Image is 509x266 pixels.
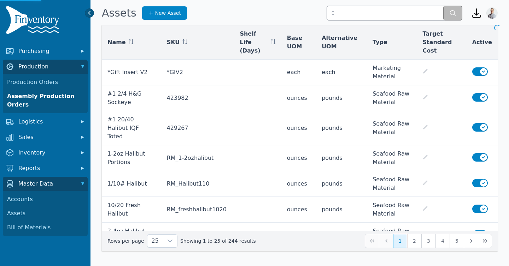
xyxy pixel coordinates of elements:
[316,145,367,171] td: pounds
[281,197,316,223] td: ounces
[102,171,161,197] td: 1/10# Halibut
[393,234,407,248] button: Page 1
[316,223,367,248] td: pounds
[240,30,268,55] span: Shelf Life (Days)
[367,171,417,197] td: Seafood Raw Material
[373,38,387,47] span: Type
[6,6,62,37] img: Finventory
[367,197,417,223] td: Seafood Raw Material
[161,85,234,111] td: 423982
[107,38,126,47] span: Name
[4,89,86,112] a: Assembly Production Orders
[102,111,161,145] td: #1 20/40 Halibut IQF Toted
[3,115,88,129] button: Logistics
[102,145,161,171] td: 1-2oz Halibut Portions
[287,34,310,51] span: Base UOM
[316,171,367,197] td: pounds
[421,234,435,248] button: Page 3
[155,10,181,17] span: New Asset
[281,85,316,111] td: ounces
[281,60,316,85] td: each
[102,197,161,223] td: 10/20 Fresh Halibut
[472,38,492,47] span: Active
[167,38,180,47] span: SKU
[478,234,492,248] button: Last Page
[102,60,161,85] td: *Gift Insert V2
[18,164,75,173] span: Reports
[3,130,88,144] button: Sales
[281,145,316,171] td: ounces
[422,30,461,55] span: Target Standard Cost
[161,223,234,248] td: RM_2-4halibut
[142,6,187,20] a: New Asset
[161,60,234,85] td: *GIV2
[3,177,88,191] button: Master Data
[180,237,256,244] span: Showing 1 to 25 of 244 results
[102,85,161,111] td: #1 2/4 H&G Sockeye
[18,180,75,188] span: Master Data
[3,146,88,160] button: Inventory
[18,149,75,157] span: Inventory
[281,171,316,197] td: ounces
[102,7,136,19] h1: Assets
[281,111,316,145] td: ounces
[161,171,234,197] td: RM_Halibut110
[161,145,234,171] td: RM_1-2ozhalibut
[102,223,161,248] td: 2-4oz Halibut Portions
[4,192,86,206] a: Accounts
[18,47,75,55] span: Purchasing
[316,60,367,85] td: each
[367,111,417,145] td: Seafood Raw Material
[322,34,361,51] span: Alternative UOM
[316,85,367,111] td: pounds
[3,161,88,175] button: Reports
[3,44,88,58] button: Purchasing
[316,111,367,145] td: pounds
[281,223,316,248] td: ounces
[18,117,75,126] span: Logistics
[18,133,75,141] span: Sales
[367,85,417,111] td: Seafood Raw Material
[161,197,234,223] td: RM_freshhalibut1020
[367,145,417,171] td: Seafood Raw Material
[4,220,86,235] a: Bill of Materials
[3,60,88,74] button: Production
[18,62,75,71] span: Production
[367,223,417,248] td: Seafood Raw Material
[4,206,86,220] a: Assets
[450,234,464,248] button: Page 5
[486,7,498,19] img: Joshua Benton
[4,75,86,89] a: Production Orders
[435,234,450,248] button: Page 4
[161,111,234,145] td: 429267
[407,234,421,248] button: Page 2
[367,60,417,85] td: Marketing Material
[147,235,163,247] span: Rows per page
[316,197,367,223] td: pounds
[464,234,478,248] button: Next Page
